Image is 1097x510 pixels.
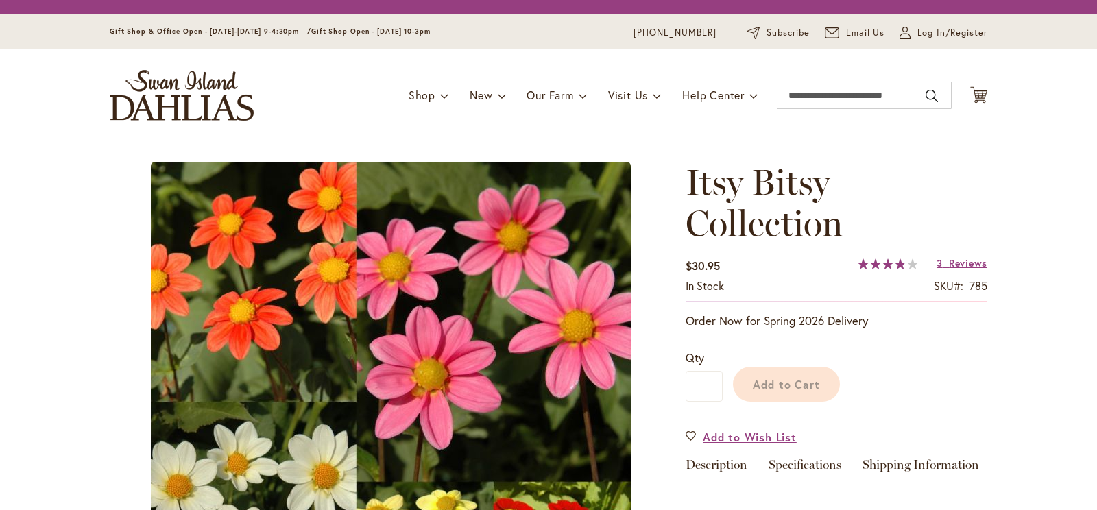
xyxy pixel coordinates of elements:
[900,26,987,40] a: Log In/Register
[409,88,435,102] span: Shop
[917,26,987,40] span: Log In/Register
[686,278,724,293] span: In stock
[969,278,987,294] div: 785
[949,256,987,269] span: Reviews
[926,85,938,107] button: Search
[682,88,745,102] span: Help Center
[863,459,979,478] a: Shipping Information
[311,27,431,36] span: Gift Shop Open - [DATE] 10-3pm
[703,429,797,445] span: Add to Wish List
[686,160,843,245] span: Itsy Bitsy Collection
[686,258,720,273] span: $30.95
[634,26,716,40] a: [PHONE_NUMBER]
[686,350,704,365] span: Qty
[934,278,963,293] strong: SKU
[769,459,841,478] a: Specifications
[608,88,648,102] span: Visit Us
[825,26,885,40] a: Email Us
[747,26,810,40] a: Subscribe
[858,258,918,269] div: 76%
[470,88,492,102] span: New
[527,88,573,102] span: Our Farm
[686,429,797,445] a: Add to Wish List
[110,70,254,121] a: store logo
[686,278,724,294] div: Availability
[110,27,311,36] span: Gift Shop & Office Open - [DATE]-[DATE] 9-4:30pm /
[686,459,987,478] div: Detailed Product Info
[767,26,810,40] span: Subscribe
[686,313,987,329] p: Order Now for Spring 2026 Delivery
[937,256,987,269] a: 3 Reviews
[686,459,747,478] a: Description
[937,256,943,269] span: 3
[846,26,885,40] span: Email Us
